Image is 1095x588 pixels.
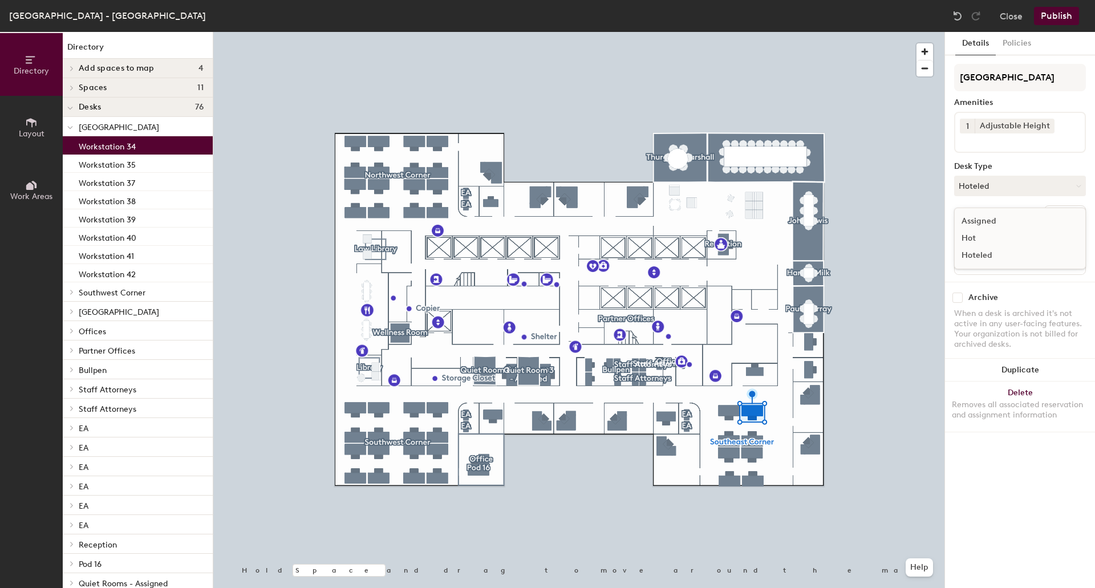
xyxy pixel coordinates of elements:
span: Add spaces to map [79,64,155,73]
span: Spaces [79,83,107,92]
p: Workstation 39 [79,212,136,225]
span: EA [79,443,88,453]
button: Ungroup [1044,205,1086,225]
button: Duplicate [945,359,1095,382]
span: Bullpen [79,366,107,375]
button: DeleteRemoves all associated reservation and assignment information [945,382,1095,432]
span: Reception [79,540,117,550]
span: EA [79,521,88,530]
span: [GEOGRAPHIC_DATA] [79,307,159,317]
h1: Directory [63,41,213,59]
div: Archive [968,293,998,302]
span: Offices [79,327,106,336]
button: Publish [1034,7,1079,25]
p: Workstation 42 [79,266,136,279]
div: [GEOGRAPHIC_DATA] - [GEOGRAPHIC_DATA] [9,9,206,23]
p: Workstation 34 [79,139,136,152]
div: When a desk is archived it's not active in any user-facing features. Your organization is not bil... [954,309,1086,350]
span: EA [79,424,88,433]
span: 76 [195,103,204,112]
span: Southwest Corner [79,288,145,298]
span: 1 [966,120,969,132]
span: EA [79,463,88,472]
div: Assigned [955,213,1069,230]
span: [GEOGRAPHIC_DATA] [79,123,159,132]
span: 11 [197,83,204,92]
img: Redo [970,10,982,22]
span: EA [79,501,88,511]
span: Pod 16 [79,559,102,569]
p: Workstation 38 [79,193,136,206]
div: Desk Type [954,162,1086,171]
button: Help [906,558,933,577]
div: Hoteled [955,247,1069,264]
span: 4 [198,64,204,73]
span: EA [79,482,88,492]
div: Adjustable Height [975,119,1055,133]
div: Removes all associated reservation and assignment information [952,400,1088,420]
span: Partner Offices [79,346,135,356]
span: Desks [79,103,101,112]
span: Layout [19,129,44,139]
img: Undo [952,10,963,22]
div: Amenities [954,98,1086,107]
span: Work Areas [10,192,52,201]
button: 1 [960,119,975,133]
span: Staff Attorneys [79,385,136,395]
button: Hoteled [954,176,1086,196]
span: Staff Attorneys [79,404,136,414]
p: Workstation 41 [79,248,134,261]
p: Workstation 35 [79,157,136,170]
p: Workstation 40 [79,230,136,243]
button: Policies [996,32,1038,55]
span: Directory [14,66,49,76]
div: Hot [955,230,1069,247]
button: Close [1000,7,1023,25]
button: Details [955,32,996,55]
p: Workstation 37 [79,175,135,188]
